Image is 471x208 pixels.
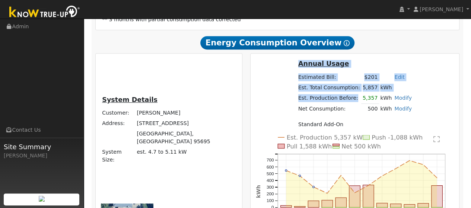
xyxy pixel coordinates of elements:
td: 5,357 [361,93,379,103]
rect: onclick="" [308,201,319,207]
td: 500 [361,103,379,114]
a: Modify [394,95,412,101]
span: Energy Consumption Overview [200,36,354,49]
circle: onclick="" [436,177,438,179]
text: Pull 1,588 kWh [287,143,332,150]
td: System Size [136,147,237,165]
td: ** 3 months with partial consumption data corrected [101,14,454,25]
td: kWh [379,93,393,103]
text: 400 [267,177,274,183]
u: Annual Usage [298,60,349,67]
text: kWh [255,185,261,198]
text: 700 [267,157,274,163]
text: 300 [267,185,274,190]
i: Show Help [343,40,349,46]
rect: onclick="" [281,205,292,207]
div: [PERSON_NAME] [4,152,80,160]
td: [GEOGRAPHIC_DATA], [GEOGRAPHIC_DATA] 95695 [136,129,237,147]
rect: onclick="" [418,203,429,207]
a: Modify [394,106,412,112]
circle: onclick="" [285,170,287,172]
td: System Size: [101,147,136,165]
rect: onclick="" [432,185,442,207]
span: Site Summary [4,142,80,152]
td: Customer: [101,108,136,118]
circle: onclick="" [327,192,328,194]
td: Address: [101,118,136,128]
rect: onclick="" [363,185,374,207]
circle: onclick="" [340,175,342,176]
circle: onclick="" [395,167,397,169]
td: kWh [379,103,393,114]
td: Net Consumption: [297,103,361,114]
rect: onclick="" [322,200,332,207]
td: kWh [379,82,413,93]
u: System Details [102,96,157,103]
rect: onclick="" [390,204,401,207]
rect: onclick="" [404,204,415,207]
td: [PERSON_NAME] [136,108,237,118]
img: Know True-Up [6,4,84,21]
rect: onclick="" [335,198,346,207]
a: Edit [394,74,404,80]
td: 5,857 [361,82,379,93]
td: Est. Total Consumption: [297,82,361,93]
circle: onclick="" [409,160,411,161]
td: [STREET_ADDRESS] [136,118,237,128]
text: Net 500 kWh [341,143,381,150]
text: Push -1,088 kWh [372,134,423,141]
circle: onclick="" [299,175,301,177]
text: Est. Production 5,357 kWh [287,134,366,141]
circle: onclick="" [381,175,383,177]
td: Estimated Bill: [297,72,361,82]
img: retrieve [39,196,45,202]
circle: onclick="" [313,186,315,188]
rect: onclick="" [295,206,305,207]
text: 200 [267,191,274,196]
circle: onclick="" [367,185,369,186]
text:  [433,135,440,143]
circle: onclick="" [422,164,424,166]
span: est. 4.7 to 5.11 kW [137,149,187,155]
td: $201 [361,72,379,82]
rect: onclick="" [377,203,388,207]
circle: onclick="" [354,192,356,194]
span: [PERSON_NAME] [420,6,463,12]
text: 600 [267,164,274,169]
rect: onclick="" [349,186,360,207]
text: 100 [267,198,274,203]
td: Standard Add-On [297,119,413,130]
td: Est. Production Before: [297,93,361,103]
text: 500 [267,171,274,176]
